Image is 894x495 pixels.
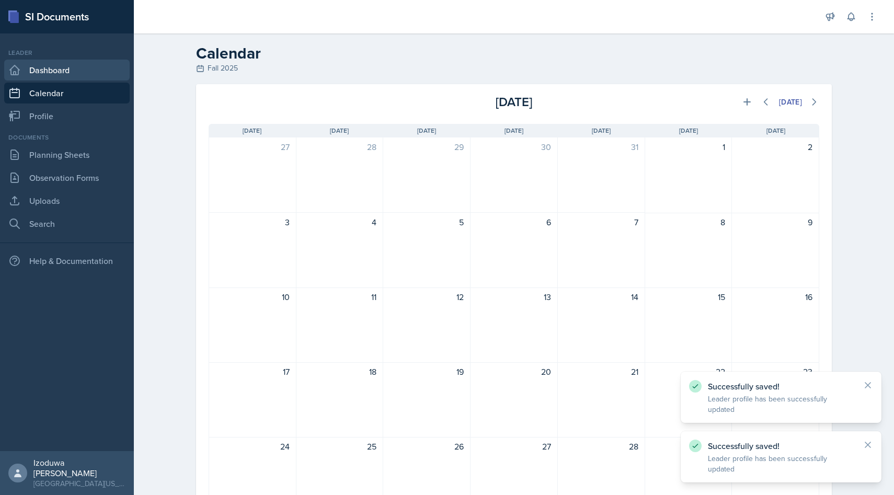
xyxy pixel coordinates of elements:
div: 14 [564,291,638,303]
div: 27 [215,141,290,153]
div: 20 [477,365,551,378]
button: [DATE] [772,93,809,111]
div: 12 [389,291,464,303]
div: 25 [303,440,377,453]
div: Documents [4,133,130,142]
span: [DATE] [417,126,436,135]
div: Izoduwa [PERSON_NAME] [33,457,125,478]
div: 6 [477,216,551,228]
div: Fall 2025 [196,63,832,74]
span: [DATE] [592,126,611,135]
div: 27 [477,440,551,453]
div: 1 [651,141,726,153]
p: Leader profile has been successfully updated [708,453,854,474]
div: 21 [564,365,638,378]
div: 31 [564,141,638,153]
div: 9 [738,216,812,228]
div: 7 [564,216,638,228]
div: 15 [651,291,726,303]
div: 10 [215,291,290,303]
div: 13 [477,291,551,303]
h2: Calendar [196,44,832,63]
span: [DATE] [505,126,523,135]
a: Search [4,213,130,234]
div: [GEOGRAPHIC_DATA][US_STATE] [33,478,125,489]
a: Profile [4,106,130,126]
div: 22 [651,365,726,378]
div: 28 [564,440,638,453]
div: 19 [389,365,464,378]
span: [DATE] [766,126,785,135]
div: 4 [303,216,377,228]
div: 28 [303,141,377,153]
p: Successfully saved! [708,441,854,451]
p: Leader profile has been successfully updated [708,394,854,415]
span: [DATE] [679,126,698,135]
p: Successfully saved! [708,381,854,392]
div: 29 [651,440,726,453]
div: Help & Documentation [4,250,130,271]
div: 5 [389,216,464,228]
div: 3 [215,216,290,228]
div: [DATE] [779,98,802,106]
a: Observation Forms [4,167,130,188]
div: 18 [303,365,377,378]
span: [DATE] [330,126,349,135]
div: 16 [738,291,812,303]
a: Dashboard [4,60,130,80]
a: Uploads [4,190,130,211]
div: 26 [389,440,464,453]
div: 11 [303,291,377,303]
div: 23 [738,365,812,378]
span: [DATE] [243,126,261,135]
div: 29 [389,141,464,153]
div: 30 [477,141,551,153]
div: [DATE] [412,93,615,111]
a: Calendar [4,83,130,103]
a: Planning Sheets [4,144,130,165]
div: 8 [651,216,726,228]
div: 2 [738,141,812,153]
div: 24 [215,440,290,453]
div: 17 [215,365,290,378]
div: Leader [4,48,130,57]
